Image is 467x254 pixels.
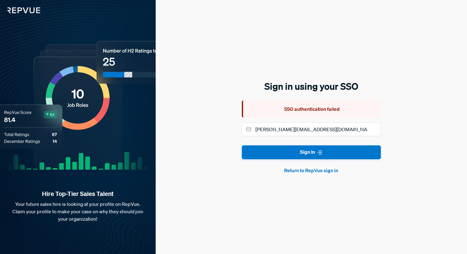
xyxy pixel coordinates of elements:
button: Return to RepVue sign in [242,167,381,174]
strong: Hire Top-Tier Sales Talent [10,190,146,198]
div: SSO authentication failed [242,100,381,118]
p: Your future sales hire is looking at your profile on RepVue. Claim your profile to make your case... [10,200,146,223]
h5: Sign in using your SSO [242,80,381,93]
input: Email address [242,123,381,136]
button: Sign In [242,145,381,159]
